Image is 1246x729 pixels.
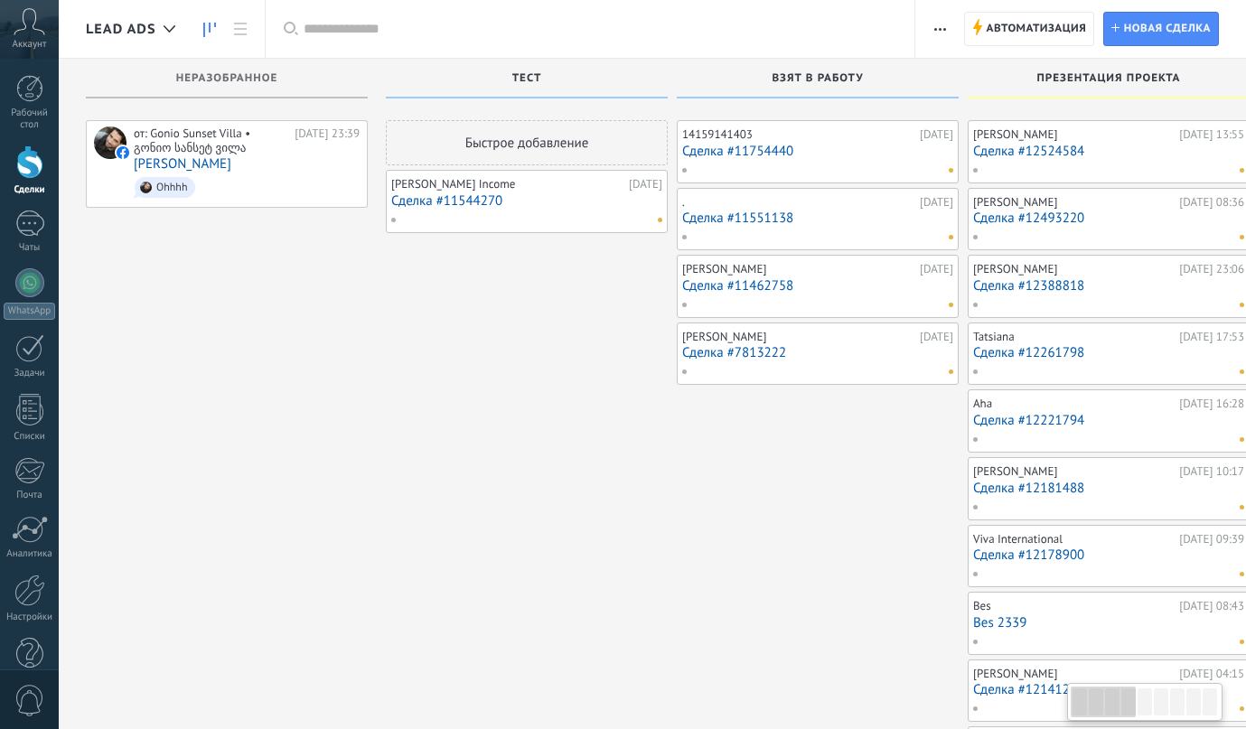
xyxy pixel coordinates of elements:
span: Действий по сделке не запланировано [949,369,953,374]
a: Сделка #12141216 [973,682,1244,697]
span: Презентация проекта [1036,72,1180,85]
span: Действий по сделке не запланировано [949,168,953,173]
span: Действий по сделке не запланировано [1240,369,1244,374]
div: [DATE] [920,127,953,142]
div: Чаты [4,242,56,254]
div: от: Gonio Sunset Villa • გონიო სანსეტ ვილა [134,126,288,154]
div: [PERSON_NAME] [973,667,1175,681]
div: [PERSON_NAME] [973,464,1175,479]
div: Viva International [973,532,1175,547]
span: Неразобранное [176,72,277,85]
a: Bes 2339 [973,615,1244,631]
a: Новая сделка [1103,12,1219,46]
a: Сделка #12261798 [973,345,1244,360]
span: Новая сделка [1124,13,1211,45]
span: Действий по сделке не запланировано [1240,303,1244,307]
div: Сделки [4,184,56,196]
span: Действий по сделке не запланировано [1240,505,1244,509]
div: Неразобранное [95,72,359,88]
div: [DATE] 23:06 [1179,262,1244,276]
a: Сделка #12388818 [973,278,1244,294]
a: Сделка #12493220 [973,210,1244,226]
div: Bes [973,599,1175,613]
span: Lead Ads [86,21,156,38]
div: [PERSON_NAME] [973,195,1175,210]
div: Презентация проекта [977,72,1241,88]
div: [DATE] 04:15 [1179,667,1244,681]
div: Tatsiana [973,330,1175,344]
a: Сделка #12524584 [973,144,1244,159]
span: Действий по сделке не запланировано [1240,572,1244,576]
div: [DATE] [920,330,953,344]
div: [PERSON_NAME] [682,330,915,344]
span: Действий по сделке не запланировано [658,218,662,222]
a: Сделка #7813222 [682,345,953,360]
span: Действий по сделке не запланировано [1240,437,1244,442]
div: Почта [4,490,56,501]
div: [DATE] 10:17 [1179,464,1244,479]
div: Тест [395,72,659,88]
div: Arif Khan [94,126,126,159]
span: Взят в работу [772,72,863,85]
a: [PERSON_NAME] [134,156,231,172]
div: . [682,195,915,210]
a: Автоматизация [964,12,1094,46]
a: Сделка #11544270 [391,193,662,209]
div: WhatsApp [4,303,55,320]
span: Действий по сделке не запланировано [1240,235,1244,239]
img: facebook-sm.svg [117,146,129,159]
div: Ohhhh [156,182,187,194]
span: Действий по сделке не запланировано [949,235,953,239]
div: [PERSON_NAME] [682,262,915,276]
span: Действий по сделке не запланировано [949,303,953,307]
div: Aha [973,397,1175,411]
div: 14159141403 [682,127,915,142]
div: [DATE] 17:53 [1179,330,1244,344]
div: [DATE] [920,195,953,210]
span: Автоматизация [987,13,1087,45]
div: [PERSON_NAME] Income [391,177,624,192]
div: [DATE] 08:43 [1179,599,1244,613]
div: [DATE] 13:55 [1179,127,1244,142]
span: Действий по сделке не запланировано [1240,168,1244,173]
div: Аналитика [4,548,56,560]
div: Списки [4,431,56,443]
span: Действий по сделке не запланировано [1240,640,1244,644]
div: [PERSON_NAME] [973,127,1175,142]
div: Настройки [4,612,56,623]
span: Действий по сделке не запланировано [1240,706,1244,711]
a: Сделка #12181488 [973,481,1244,496]
a: Сделка #12178900 [973,547,1244,563]
div: Быстрое добавление [386,120,668,165]
div: [PERSON_NAME] [973,262,1175,276]
div: Взят в работу [686,72,950,88]
div: [DATE] 16:28 [1179,397,1244,411]
div: Задачи [4,368,56,379]
span: Аккаунт [13,39,47,51]
div: [DATE] [920,262,953,276]
a: Сделка #11462758 [682,278,953,294]
div: [DATE] 09:39 [1179,532,1244,547]
div: [DATE] 23:39 [295,126,360,154]
div: [DATE] [629,177,662,192]
a: Сделка #11551138 [682,210,953,226]
div: Рабочий стол [4,107,56,131]
div: [DATE] 08:36 [1179,195,1244,210]
a: Сделка #12221794 [973,413,1244,428]
span: Тест [512,72,542,85]
a: Сделка #11754440 [682,144,953,159]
